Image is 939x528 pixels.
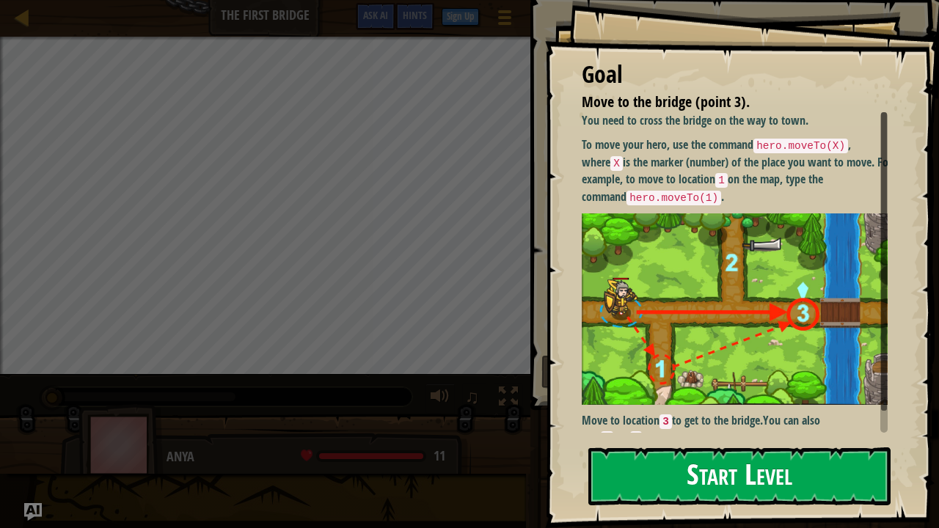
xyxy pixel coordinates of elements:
code: hero.moveTo(1) [626,191,721,205]
code: 1 [715,173,728,188]
button: Ask AI [356,3,395,30]
span: Move to the bridge (point 3). [582,92,750,111]
code: 3 [660,414,672,429]
button: Sign Up [442,8,479,26]
img: M7l1b [582,213,899,405]
span: Ask AI [363,8,388,22]
strong: Move to location to get to the bridge. [582,412,763,428]
code: 1 [601,431,613,446]
button: Ask AI [24,503,42,521]
button: Run [541,355,921,389]
code: 2 [630,431,643,446]
code: X [610,156,623,171]
li: Move to the bridge (point 3). [563,92,884,113]
span: Hints [403,8,427,22]
div: Goal [582,58,888,92]
p: You can also visit and along the way. [582,412,899,447]
button: Start Level [588,447,891,505]
p: You need to cross the bridge on the way to town. [582,112,899,129]
button: Show game menu [486,3,523,37]
code: hero.moveTo(X) [753,139,848,153]
p: To move your hero, use the command , where is the marker (number) of the place you want to move. ... [582,136,899,205]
